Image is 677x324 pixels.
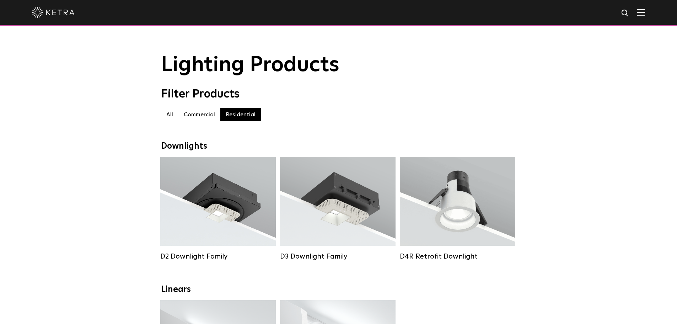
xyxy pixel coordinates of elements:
[161,87,516,101] div: Filter Products
[400,252,515,261] div: D4R Retrofit Downlight
[161,54,339,76] span: Lighting Products
[160,252,276,261] div: D2 Downlight Family
[161,141,516,152] div: Downlights
[400,157,515,261] a: D4R Retrofit Downlight Lumen Output:800Colors:White / BlackBeam Angles:15° / 25° / 40° / 60°Watta...
[32,7,75,18] img: ketra-logo-2019-white
[621,9,630,18] img: search icon
[280,252,396,261] div: D3 Downlight Family
[280,157,396,261] a: D3 Downlight Family Lumen Output:700 / 900 / 1100Colors:White / Black / Silver / Bronze / Paintab...
[160,157,276,261] a: D2 Downlight Family Lumen Output:1200Colors:White / Black / Gloss Black / Silver / Bronze / Silve...
[220,108,261,121] label: Residential
[161,108,178,121] label: All
[161,285,516,295] div: Linears
[637,9,645,16] img: Hamburger%20Nav.svg
[178,108,220,121] label: Commercial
